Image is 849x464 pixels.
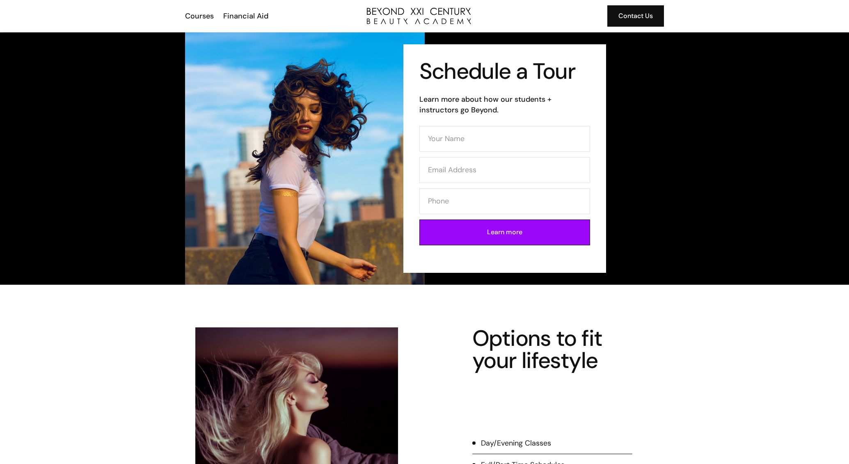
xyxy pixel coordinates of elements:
input: Learn more [419,219,590,245]
input: Email Address [419,157,590,183]
input: Your Name [419,126,590,152]
a: Contact Us [607,5,664,27]
div: Contact Us [618,11,653,21]
div: Day/Evening Classes [481,438,551,448]
img: beauty school student [185,32,425,285]
h1: Schedule a Tour [419,60,590,82]
input: Phone [419,188,590,214]
form: Contact Form [419,126,590,251]
h4: Options to fit your lifestyle [472,327,632,372]
a: home [367,8,471,24]
a: Financial Aid [218,11,272,21]
div: Financial Aid [223,11,268,21]
h6: Learn more about how our students + instructors go Beyond. [419,94,590,115]
div: Courses [185,11,214,21]
a: Courses [180,11,218,21]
